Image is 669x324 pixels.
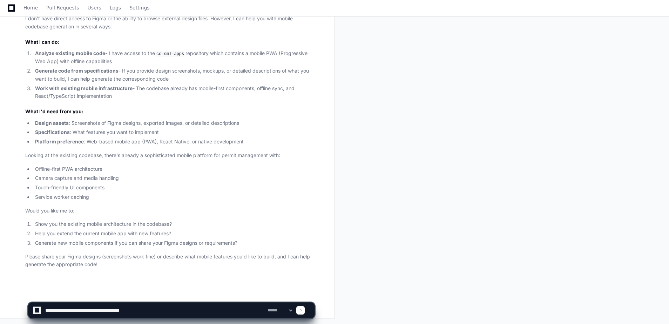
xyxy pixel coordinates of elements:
strong: Specifications [35,129,70,135]
span: Pull Requests [46,6,79,10]
li: : Web-based mobile app (PWA), React Native, or native development [33,138,315,146]
li: Help you extend the current mobile app with new features? [33,230,315,238]
li: Camera capture and media handling [33,174,315,182]
p: Would you like me to: [25,207,315,215]
strong: Platform preference [35,139,84,144]
span: Users [88,6,101,10]
strong: Generate code from specifications [35,68,119,74]
li: Service worker caching [33,193,315,201]
h2: What I can do: [25,39,315,46]
p: Please share your Figma designs (screenshots work fine) or describe what mobile features you'd li... [25,253,315,269]
li: Show you the existing mobile architecture in the codebase? [33,220,315,228]
li: : Screenshots of Figma designs, exported images, or detailed descriptions [33,119,315,127]
strong: Analyze existing mobile code [35,50,105,56]
strong: Design assets [35,120,69,126]
li: - The codebase already has mobile-first components, offline sync, and React/TypeScript implementa... [33,85,315,101]
li: - I have access to the repository which contains a mobile PWA (Progressive Web App) with offline ... [33,49,315,66]
span: Settings [129,6,149,10]
span: Home [23,6,38,10]
p: Looking at the existing codebase, there's already a sophisticated mobile platform for permit mana... [25,151,315,160]
strong: Work with existing mobile infrastructure [35,85,133,91]
h2: What I'd need from you: [25,108,315,115]
li: : What features you want to implement [33,128,315,136]
span: Logs [110,6,121,10]
li: Offline-first PWA architecture [33,165,315,173]
li: Touch-friendly UI components [33,184,315,192]
li: Generate new mobile components if you can share your Figma designs or requirements? [33,239,315,247]
code: cc-sml-apps [155,51,185,57]
p: I don't have direct access to Figma or the ability to browse external design files. However, I ca... [25,15,315,31]
li: - If you provide design screenshots, mockups, or detailed descriptions of what you want to build,... [33,67,315,83]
